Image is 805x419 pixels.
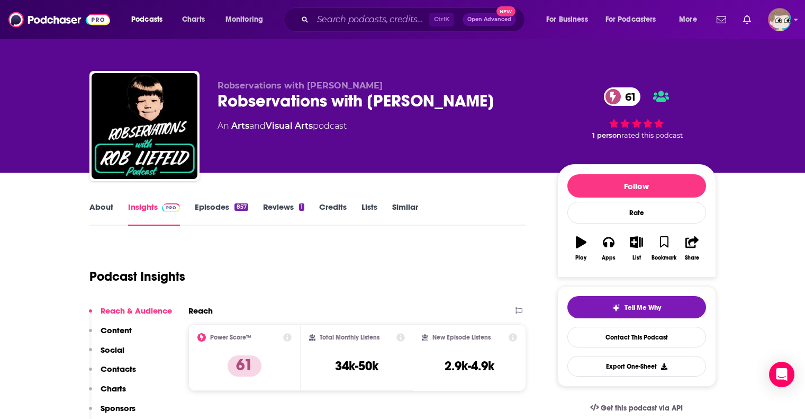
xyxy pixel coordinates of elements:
[320,334,379,341] h2: Total Monthly Listens
[575,255,586,261] div: Play
[622,229,650,268] button: List
[225,12,263,27] span: Monitoring
[768,8,791,31] span: Logged in as JeremyBonds
[335,358,378,374] h3: 34k-50k
[299,203,304,211] div: 1
[605,12,656,27] span: For Podcasters
[614,87,641,106] span: 61
[650,229,678,268] button: Bookmark
[463,13,516,26] button: Open AdvancedNew
[162,203,180,212] img: Podchaser Pro
[467,17,511,22] span: Open Advanced
[89,345,124,364] button: Social
[739,11,755,29] a: Show notifications dropdown
[294,7,535,32] div: Search podcasts, credits, & more...
[539,11,601,28] button: open menu
[432,334,491,341] h2: New Episode Listens
[228,355,261,377] p: 61
[567,229,595,268] button: Play
[89,364,136,384] button: Contacts
[429,13,454,26] span: Ctrl K
[249,121,266,131] span: and
[89,384,126,403] button: Charts
[101,325,132,335] p: Content
[92,73,197,179] img: Robservations with Rob Liefeld
[621,131,683,139] span: rated this podcast
[567,327,706,347] a: Contact This Podcast
[652,255,676,261] div: Bookmark
[218,81,383,91] span: Robservations with [PERSON_NAME]
[124,11,176,28] button: open menu
[769,362,794,387] div: Open Intercom Messenger
[599,11,672,28] button: open menu
[496,6,515,16] span: New
[8,10,110,30] img: Podchaser - Follow, Share and Rate Podcasts
[218,120,347,132] div: An podcast
[712,11,730,29] a: Show notifications dropdown
[361,202,377,226] a: Lists
[445,358,494,374] h3: 2.9k-4.9k
[89,325,132,345] button: Content
[601,404,683,413] span: Get this podcast via API
[266,121,313,131] a: Visual Arts
[89,202,113,226] a: About
[679,12,697,27] span: More
[313,11,429,28] input: Search podcasts, credits, & more...
[101,403,135,413] p: Sponsors
[210,334,251,341] h2: Power Score™
[567,296,706,318] button: tell me why sparkleTell Me Why
[101,364,136,374] p: Contacts
[546,12,588,27] span: For Business
[319,202,347,226] a: Credits
[592,131,621,139] span: 1 person
[768,8,791,31] button: Show profile menu
[567,356,706,377] button: Export One-Sheet
[89,306,172,325] button: Reach & Audience
[263,202,304,226] a: Reviews1
[602,255,616,261] div: Apps
[612,304,620,312] img: tell me why sparkle
[672,11,710,28] button: open menu
[131,12,162,27] span: Podcasts
[557,81,716,146] div: 61 1 personrated this podcast
[231,121,249,131] a: Arts
[685,255,699,261] div: Share
[101,384,126,394] p: Charts
[182,12,205,27] span: Charts
[101,345,124,355] p: Social
[175,11,211,28] a: Charts
[234,203,248,211] div: 857
[89,269,185,284] h1: Podcast Insights
[632,255,641,261] div: List
[768,8,791,31] img: User Profile
[195,202,248,226] a: Episodes857
[567,174,706,198] button: Follow
[567,202,706,224] div: Rate
[604,87,641,106] a: 61
[678,229,705,268] button: Share
[595,229,622,268] button: Apps
[188,306,213,316] h2: Reach
[392,202,418,226] a: Similar
[101,306,172,316] p: Reach & Audience
[625,304,661,312] span: Tell Me Why
[128,202,180,226] a: InsightsPodchaser Pro
[218,11,277,28] button: open menu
